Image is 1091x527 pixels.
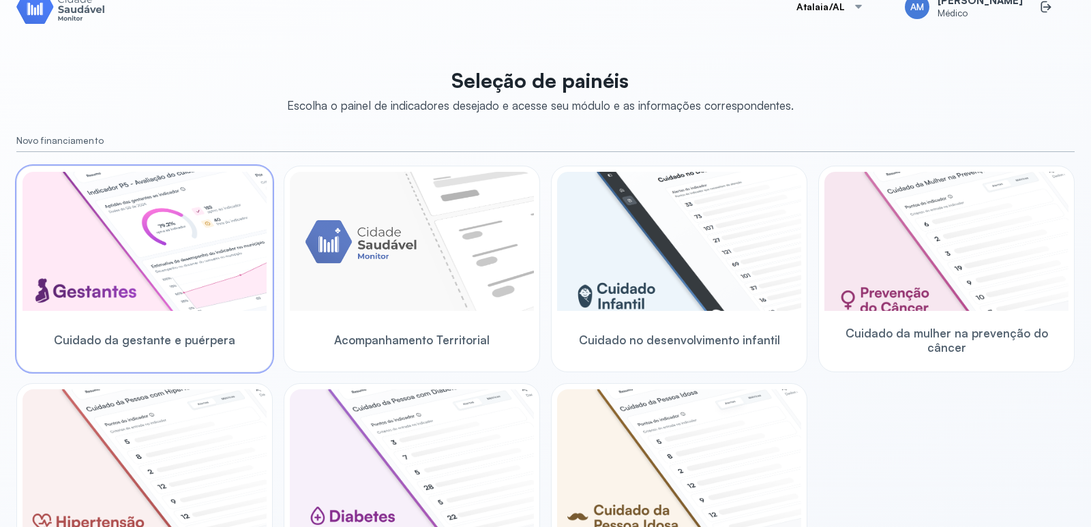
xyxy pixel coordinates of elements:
div: Escolha o painel de indicadores desejado e acesse seu módulo e as informações correspondentes. [287,98,794,112]
span: AM [910,1,924,13]
img: child-development.png [557,172,801,311]
span: Acompanhamento Territorial [334,333,490,347]
img: placeholder-module-ilustration.png [290,172,534,311]
p: Seleção de painéis [287,68,794,93]
span: Cuidado da gestante e puérpera [54,333,235,347]
span: Cuidado no desenvolvimento infantil [579,333,780,347]
img: pregnants.png [23,172,267,311]
small: Novo financiamento [16,135,1075,147]
span: Médico [938,7,1023,19]
span: Cuidado da mulher na prevenção do câncer [824,326,1068,355]
img: woman-cancer-prevention-care.png [824,172,1068,311]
